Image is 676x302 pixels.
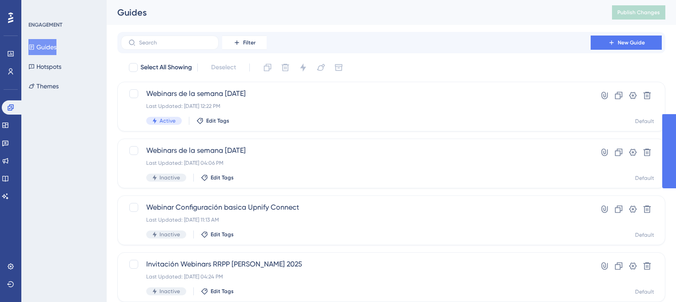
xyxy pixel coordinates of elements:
[211,62,236,73] span: Deselect
[612,5,665,20] button: Publish Changes
[140,62,192,73] span: Select All Showing
[201,231,234,238] button: Edit Tags
[201,288,234,295] button: Edit Tags
[28,59,61,75] button: Hotspots
[635,288,654,295] div: Default
[28,21,62,28] div: ENGAGEMENT
[618,39,645,46] span: New Guide
[146,259,565,270] span: Invitación Webinars RRPP [PERSON_NAME] 2025
[146,273,565,280] div: Last Updated: [DATE] 04:24 PM
[146,88,565,99] span: Webinars de la semana [DATE]
[139,40,211,46] input: Search
[146,202,565,213] span: Webinar Configuración basica Upnify Connect
[146,103,565,110] div: Last Updated: [DATE] 12:22 PM
[635,175,654,182] div: Default
[222,36,267,50] button: Filter
[146,159,565,167] div: Last Updated: [DATE] 04:06 PM
[160,288,180,295] span: Inactive
[117,6,590,19] div: Guides
[206,117,229,124] span: Edit Tags
[203,60,244,75] button: Deselect
[617,9,660,16] span: Publish Changes
[211,288,234,295] span: Edit Tags
[201,174,234,181] button: Edit Tags
[196,117,229,124] button: Edit Tags
[635,231,654,238] div: Default
[28,39,56,55] button: Guides
[211,174,234,181] span: Edit Tags
[639,267,665,294] iframe: UserGuiding AI Assistant Launcher
[160,231,180,238] span: Inactive
[146,145,565,156] span: Webinars de la semana [DATE]
[146,216,565,223] div: Last Updated: [DATE] 11:13 AM
[28,78,59,94] button: Themes
[160,174,180,181] span: Inactive
[211,231,234,238] span: Edit Tags
[243,39,256,46] span: Filter
[635,118,654,125] div: Default
[160,117,176,124] span: Active
[591,36,662,50] button: New Guide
